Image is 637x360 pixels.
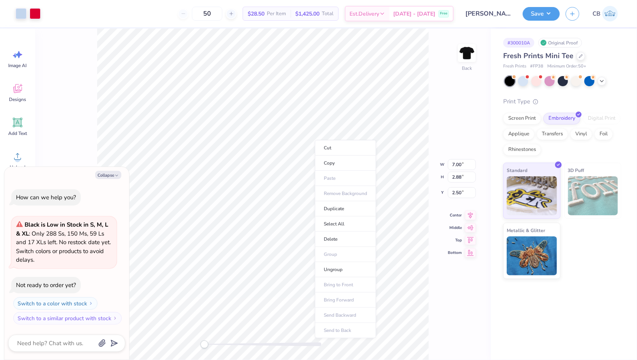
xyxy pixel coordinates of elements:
[523,7,560,21] button: Save
[295,10,319,18] span: $1,425.00
[568,176,618,215] img: 3D Puff
[507,176,557,215] img: Standard
[322,10,334,18] span: Total
[448,212,462,218] span: Center
[315,156,376,171] li: Copy
[503,144,541,156] div: Rhinestones
[594,128,613,140] div: Foil
[507,226,545,234] span: Metallic & Glitter
[13,297,98,310] button: Switch to a color with stock
[537,128,568,140] div: Transfers
[440,11,447,16] span: Free
[507,236,557,275] img: Metallic & Glitter
[503,51,573,60] span: Fresh Prints Mini Tee
[16,281,76,289] div: Not ready to order yet?
[462,65,472,72] div: Back
[459,45,475,61] img: Back
[315,201,376,216] li: Duplicate
[267,10,286,18] span: Per Item
[503,63,526,70] span: Fresh Prints
[570,128,592,140] div: Vinyl
[315,232,376,247] li: Delete
[507,166,527,174] span: Standard
[503,128,534,140] div: Applique
[503,38,534,48] div: # 300010A
[16,221,108,238] strong: Black is Low in Stock in S, M, L & XL
[393,10,435,18] span: [DATE] - [DATE]
[350,10,379,18] span: Est. Delivery
[315,140,376,156] li: Cut
[448,225,462,231] span: Middle
[315,262,376,277] li: Ungroup
[9,62,27,69] span: Image AI
[503,97,621,106] div: Print Type
[530,63,543,70] span: # FP38
[16,221,111,264] span: : Only 288 Ss, 150 Ms, 59 Ls and 17 XLs left. No restock date yet. Switch colors or products to a...
[583,113,621,124] div: Digital Print
[8,130,27,137] span: Add Text
[538,38,582,48] div: Original Proof
[10,164,25,170] span: Upload
[9,96,26,103] span: Designs
[543,113,580,124] div: Embroidery
[315,216,376,232] li: Select All
[593,9,600,18] span: CB
[192,7,222,21] input: – –
[89,301,93,306] img: Switch to a color with stock
[113,316,117,321] img: Switch to a similar product with stock
[448,237,462,243] span: Top
[547,63,586,70] span: Minimum Order: 50 +
[589,6,621,21] a: CB
[95,171,121,179] button: Collapse
[602,6,618,21] img: Chhavi Bansal
[503,113,541,124] div: Screen Print
[201,340,208,348] div: Accessibility label
[460,6,517,21] input: Untitled Design
[248,10,264,18] span: $28.50
[568,166,584,174] span: 3D Puff
[16,193,76,201] div: How can we help you?
[448,250,462,256] span: Bottom
[13,312,122,325] button: Switch to a similar product with stock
